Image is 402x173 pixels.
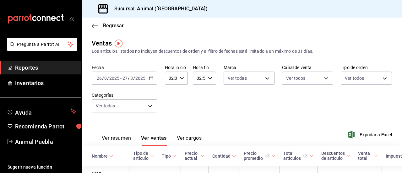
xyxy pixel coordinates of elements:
[8,164,76,170] span: Sugerir nueva función
[358,151,372,161] div: Venta total
[17,41,68,48] span: Pregunta a Parrot AI
[265,154,270,158] svg: Precio promedio = Total artículos / cantidad
[162,154,177,159] span: Tipo
[286,75,305,81] span: Ver todos
[135,76,146,81] input: ----
[15,108,68,115] span: Ayuda
[102,76,104,81] span: /
[103,23,124,29] span: Regresar
[130,76,133,81] input: --
[212,154,236,159] span: Cantidad
[15,122,76,131] span: Recomienda Parrot
[92,93,157,97] label: Categorías
[193,65,216,70] label: Hora fin
[96,76,102,81] input: --
[283,151,314,161] span: Total artículos
[141,135,167,146] button: Ver ventas
[345,75,364,81] span: Ver todos
[244,151,276,161] span: Precio promedio
[349,131,392,138] button: Exportar a Excel
[102,135,202,146] div: navigation tabs
[321,151,350,161] span: Descuentos de artículo
[107,76,109,81] span: /
[15,138,76,146] span: Animal Puebla
[96,103,115,109] span: Ver todas
[15,79,76,87] span: Inventarios
[177,135,202,146] button: Ver cargos
[165,65,188,70] label: Hora inicio
[224,65,275,70] label: Marca
[109,5,208,13] h3: Sucursal: Animal ([GEOGRAPHIC_DATA])
[228,75,247,81] span: Ver todas
[104,76,107,81] input: --
[120,76,122,81] span: -
[92,48,392,55] div: Los artículos listados no incluyen descuentos de orden y el filtro de fechas está limitado a un m...
[109,76,120,81] input: ----
[133,76,135,81] span: /
[69,16,74,21] button: open_drawer_menu
[283,151,308,161] div: Total artículos
[133,151,154,161] span: Tipo de artículo
[162,154,171,159] div: Tipo
[244,151,270,161] div: Precio promedio
[4,46,77,52] a: Pregunta a Parrot AI
[282,65,333,70] label: Canal de venta
[92,65,157,70] label: Fecha
[341,65,392,70] label: Tipo de orden
[15,63,76,72] span: Reportes
[92,23,124,29] button: Regresar
[212,154,231,159] div: Cantidad
[7,38,77,51] button: Pregunta a Parrot AI
[303,154,308,158] svg: El total artículos considera cambios de precios en los artículos así como costos adicionales por ...
[115,40,122,47] img: Tooltip marker
[122,76,128,81] input: --
[185,151,199,161] div: Precio actual
[92,154,108,159] div: Nombre
[185,151,205,161] span: Precio actual
[128,76,130,81] span: /
[321,151,345,161] div: Descuentos de artículo
[92,154,113,159] span: Nombre
[133,151,149,161] div: Tipo de artículo
[92,39,112,48] div: Ventas
[358,151,378,161] span: Venta total
[102,135,131,146] button: Ver resumen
